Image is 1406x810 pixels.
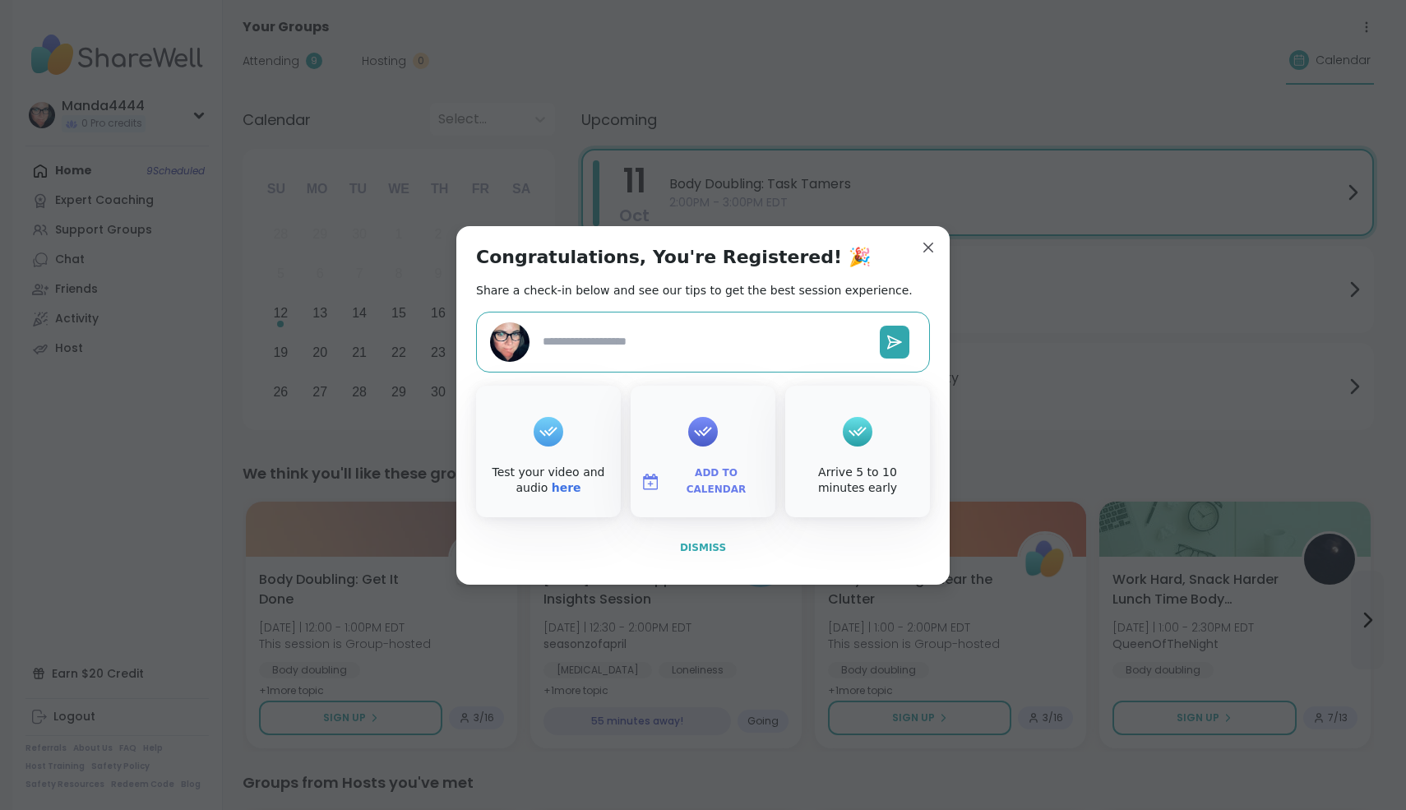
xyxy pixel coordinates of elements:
a: here [552,481,581,494]
span: Add to Calendar [667,465,765,498]
div: Arrive 5 to 10 minutes early [789,465,927,497]
div: Test your video and audio [479,465,617,497]
h1: Congratulations, You're Registered! 🎉 [476,246,871,269]
img: ShareWell Logomark [641,472,660,492]
img: Manda4444 [490,322,530,362]
span: Dismiss [680,542,726,553]
button: Dismiss [476,530,930,565]
h2: Share a check-in below and see our tips to get the best session experience. [476,282,913,299]
button: Add to Calendar [634,465,772,499]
